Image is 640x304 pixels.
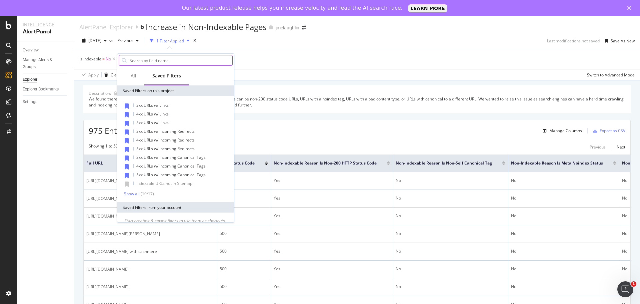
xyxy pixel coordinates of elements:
[274,178,390,184] div: Yes
[220,248,268,254] div: 500
[511,284,616,290] div: No
[124,192,139,196] div: Show all
[89,125,155,136] span: 975 Entries found
[274,266,390,272] div: Yes
[584,69,635,80] button: Switch to Advanced Mode
[79,23,133,31] a: AlertPanel Explorer
[136,120,169,125] span: 5xx URLs w/ Links
[220,178,268,184] div: 500
[549,128,582,133] div: Manage Columns
[617,143,625,151] button: Next
[136,128,195,134] span: 3xx URLs w/ Incoming Redirects
[119,218,233,224] div: Start creating & saving filters to use them as shortcuts.
[136,102,169,108] span: 3xx URLs w/ Links
[79,35,109,46] button: [DATE]
[23,98,69,105] a: Settings
[86,231,160,237] span: [URL][DOMAIN_NAME][PERSON_NAME]
[587,72,635,78] div: Switch to Advanced Mode
[396,284,505,290] div: No
[220,195,268,201] div: 500
[86,195,129,202] span: [URL][DOMAIN_NAME]
[86,178,129,184] span: [URL][DOMAIN_NAME]
[86,213,130,220] span: [URL][DOMAIN_NAME])
[590,144,606,150] div: Previous
[117,85,234,96] div: Saved Filters on this project
[156,38,184,44] div: 1 Filter Applied
[511,160,603,166] span: Non-Indexable Reason is Meta noindex Status
[600,128,625,133] div: Export as CSV
[408,4,448,12] a: LEARN MORE
[396,266,505,272] div: No
[511,266,616,272] div: No
[86,284,129,290] span: [URL][DOMAIN_NAME]
[396,231,505,237] div: No
[23,47,39,54] div: Overview
[511,248,616,254] div: No
[136,155,206,160] span: 3xx URLs w/ Incoming Canonical Tags
[396,195,505,201] div: No
[89,143,145,151] div: Showing 1 to 50 of 975 entries
[627,6,634,10] div: Close
[274,248,390,254] div: Yes
[602,35,635,46] button: Save As New
[220,231,268,237] div: 500
[396,160,492,166] span: Non-Indexable Reason is Non-Self Canonical Tag
[106,54,111,64] span: No
[86,160,201,166] span: Full URL
[115,35,141,46] button: Previous
[617,281,633,297] iframe: Intercom live chat
[86,248,157,255] span: [URL][DOMAIN_NAME] with cashmere
[192,37,198,44] div: times
[220,284,268,290] div: 500
[23,56,63,70] div: Manage Alerts & Groups
[220,160,255,166] span: HTTP Status Code
[23,47,69,54] a: Overview
[136,137,195,143] span: 4xx URLs w/ Incoming Redirects
[146,21,266,33] div: Increase in Non-Indexable Pages
[136,163,206,169] span: 4xx URLs w/ Incoming Canonical Tags
[79,69,99,80] button: Apply
[86,266,129,273] span: [URL][DOMAIN_NAME]
[540,127,582,135] button: Manage Columns
[511,178,616,184] div: No
[88,38,101,43] span: 2025 Aug. 28th
[131,72,136,79] div: All
[115,38,133,43] span: Previous
[23,76,69,83] a: Explorer
[23,76,37,83] div: Explorer
[117,55,143,63] button: Add Filter
[274,284,390,290] div: Yes
[590,125,625,136] button: Export as CSV
[23,28,68,36] div: AlertPanel
[511,195,616,201] div: No
[276,24,299,31] div: jmclaughlin
[117,202,234,213] div: Saved Filters from your account
[139,191,154,197] div: ( 10 / 17 )
[136,111,169,117] span: 4xx URLs w/ Links
[220,266,268,272] div: 500
[511,213,616,219] div: No
[89,96,625,107] div: We found there to be an increase in non-indexable pages. Non-indexable pages can be non-200 statu...
[396,178,505,184] div: No
[23,56,69,70] a: Manage Alerts & Groups
[274,160,377,166] span: Non-Indexable Reason is Non-200 HTTP Status Code
[274,213,390,219] div: Yes
[136,172,206,178] span: 5xx URLs w/ Incoming Canonical Tags
[302,25,306,30] div: arrow-right-arrow-left
[182,5,403,11] div: Our latest product release helps you increase velocity and lead the AI search race.
[611,38,635,44] div: Save As New
[274,231,390,237] div: Yes
[89,90,111,96] div: Description:
[23,98,37,105] div: Settings
[129,55,232,65] input: Search by field name
[147,35,192,46] button: 1 Filter Applied
[136,146,195,151] span: 5xx URLs w/ Incoming Redirects
[136,181,192,186] span: Indexable URLs not in Sitemap
[396,248,505,254] div: No
[220,213,268,219] div: 500
[23,86,69,93] a: Explorer Bookmarks
[23,86,59,93] div: Explorer Bookmarks
[111,72,121,78] div: Clear
[23,21,68,28] div: Intelligence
